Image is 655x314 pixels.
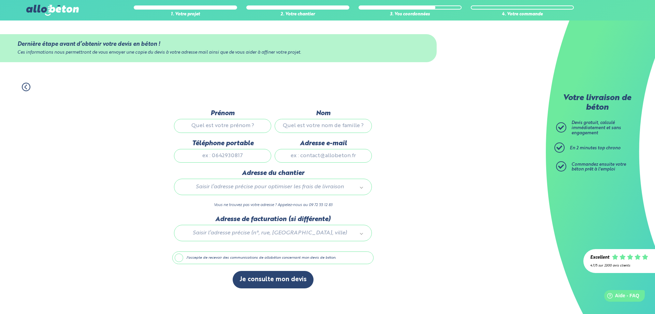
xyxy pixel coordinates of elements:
div: 4.7/5 sur 2300 avis clients [590,264,648,268]
img: allobéton [26,5,79,16]
label: Adresse e-mail [275,140,372,147]
label: J'accepte de recevoir des communications de allobéton concernant mon devis de béton. [172,251,374,264]
p: Votre livraison de béton [558,94,636,112]
label: Nom [275,110,372,117]
span: Devis gratuit, calculé immédiatement et sans engagement [571,121,621,135]
label: Adresse du chantier [174,169,372,177]
p: Vous ne trouvez pas votre adresse ? Appelez-nous au 09 72 55 12 83 [174,202,372,208]
div: 4. Votre commande [471,12,574,17]
div: Ces informations nous permettront de vous envoyer une copie du devis à votre adresse mail ainsi q... [17,50,419,55]
span: Commandez ensuite votre béton prêt à l'emploi [571,162,626,172]
input: ex : contact@allobeton.fr [275,149,372,163]
a: Saisir l’adresse précise pour optimiser les frais de livraison [181,182,365,191]
span: Saisir l’adresse précise pour optimiser les frais de livraison [184,182,356,191]
iframe: Help widget launcher [594,287,647,306]
label: Téléphone portable [174,140,271,147]
button: Je consulte mon devis [233,271,314,288]
div: 3. Vos coordonnées [359,12,462,17]
div: 1. Votre projet [134,12,237,17]
label: Prénom [174,110,271,117]
input: Quel est votre prénom ? [174,119,271,133]
div: Excellent [590,255,609,260]
div: Dernière étape avant d’obtenir votre devis en béton ! [17,41,419,47]
input: ex : 0642930817 [174,149,271,163]
div: 2. Votre chantier [246,12,349,17]
input: Quel est votre nom de famille ? [275,119,372,133]
span: En 2 minutes top chrono [570,146,621,150]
